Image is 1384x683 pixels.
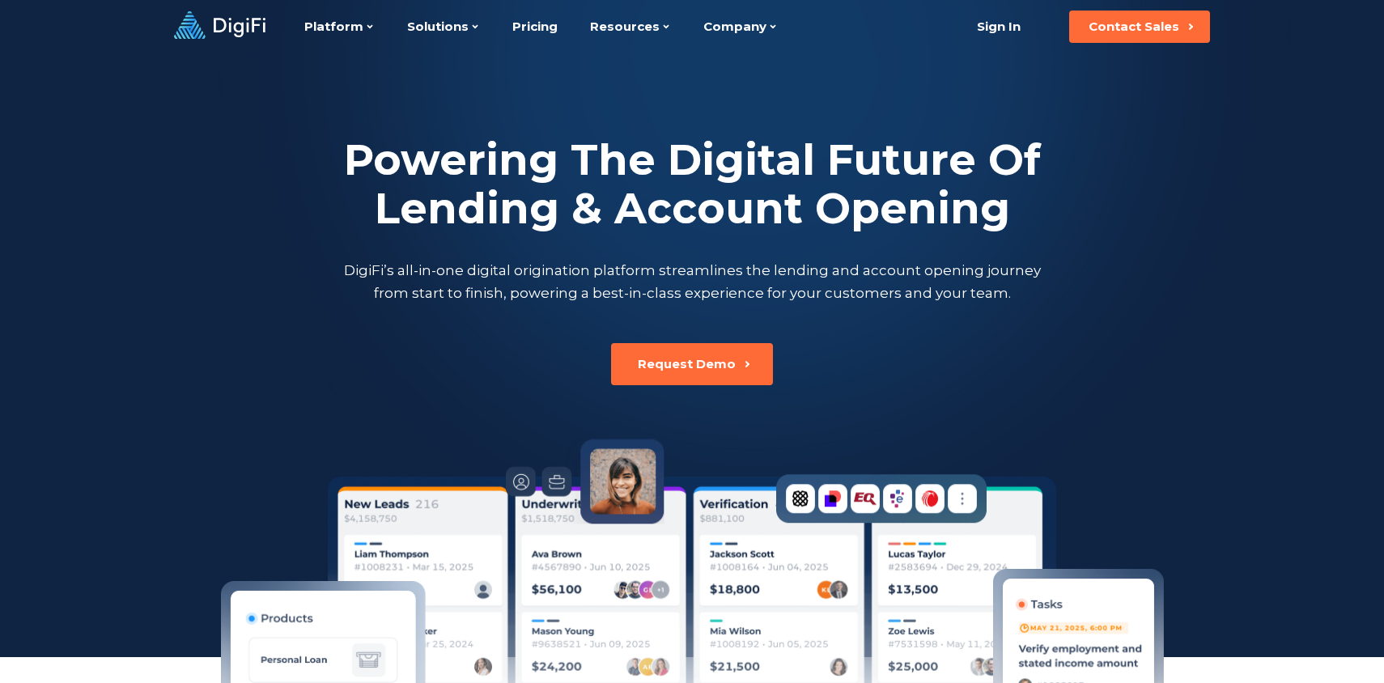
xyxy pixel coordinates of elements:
p: DigiFi’s all-in-one digital origination platform streamlines the lending and account opening jour... [340,259,1044,304]
button: Request Demo [611,343,773,385]
a: Sign In [957,11,1040,43]
div: Contact Sales [1089,19,1179,35]
h2: Powering The Digital Future Of Lending & Account Opening [340,136,1044,233]
button: Contact Sales [1069,11,1210,43]
div: Request Demo [638,356,736,372]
